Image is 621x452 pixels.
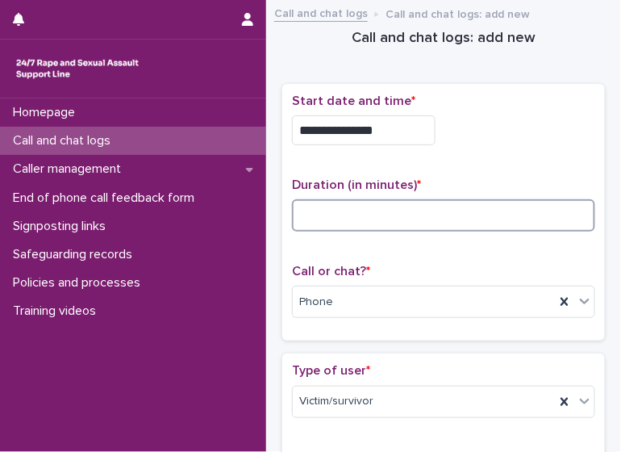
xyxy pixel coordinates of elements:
[6,247,145,262] p: Safeguarding records
[292,178,421,191] span: Duration (in minutes)
[299,294,333,311] span: Phone
[292,265,370,278] span: Call or chat?
[6,190,207,206] p: End of phone call feedback form
[6,303,109,319] p: Training videos
[292,364,370,377] span: Type of user
[6,105,88,120] p: Homepage
[13,52,142,85] img: rhQMoQhaT3yELyF149Cw
[274,3,368,22] a: Call and chat logs
[386,4,530,22] p: Call and chat logs: add new
[6,133,123,149] p: Call and chat logs
[292,94,415,107] span: Start date and time
[282,29,605,48] h1: Call and chat logs: add new
[6,275,153,291] p: Policies and processes
[299,393,373,410] span: Victim/survivor
[6,161,134,177] p: Caller management
[6,219,119,234] p: Signposting links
